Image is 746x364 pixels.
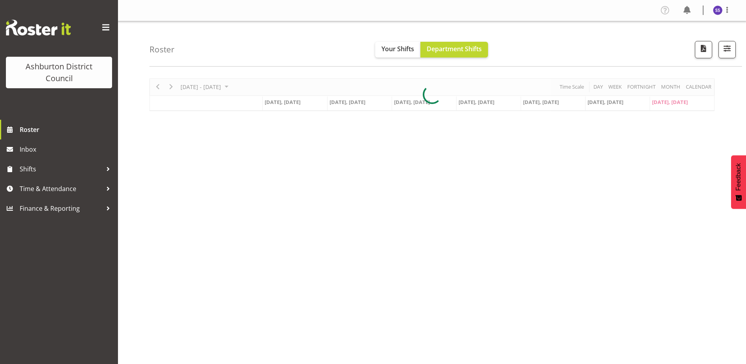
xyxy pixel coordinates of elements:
[20,163,102,175] span: Shifts
[695,41,712,58] button: Download a PDF of the roster according to the set date range.
[20,202,102,214] span: Finance & Reporting
[713,6,722,15] img: sawyer-stewart6152.jpg
[718,41,736,58] button: Filter Shifts
[14,61,104,84] div: Ashburton District Council
[149,45,175,54] h4: Roster
[381,45,414,53] span: Your Shifts
[731,155,746,209] button: Feedback - Show survey
[20,124,114,136] span: Roster
[735,163,742,191] span: Feedback
[427,45,482,53] span: Department Shifts
[420,42,488,58] button: Department Shifts
[375,42,420,58] button: Your Shifts
[6,20,71,35] img: Rosterit website logo
[20,183,102,195] span: Time & Attendance
[20,143,114,155] span: Inbox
